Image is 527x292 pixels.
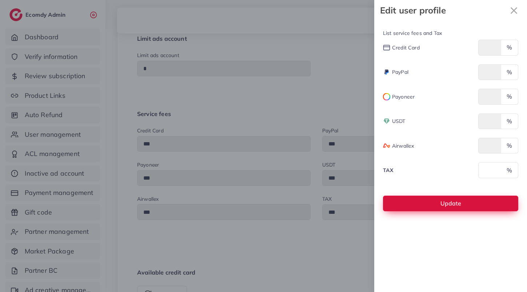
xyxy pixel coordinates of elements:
[383,167,393,174] span: TAX
[392,93,415,100] span: Payoneer
[501,89,518,104] div: %
[383,45,390,51] img: payment
[501,162,518,178] div: %
[501,113,518,129] div: %
[440,200,461,207] span: Update
[501,64,518,80] div: %
[501,138,518,153] div: %
[392,117,406,125] span: USDT
[383,93,390,100] img: payment
[507,3,521,18] button: Close
[380,4,507,17] strong: Edit user profile
[392,142,414,149] span: Airwallex
[383,117,390,125] img: payment
[383,196,518,211] button: Update
[383,29,518,40] legend: List service fees and Tax
[507,3,521,18] svg: x
[383,68,390,76] img: payment
[392,44,420,51] span: Credit card
[392,68,408,76] span: PayPal
[501,40,518,55] div: %
[383,143,390,148] img: payment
